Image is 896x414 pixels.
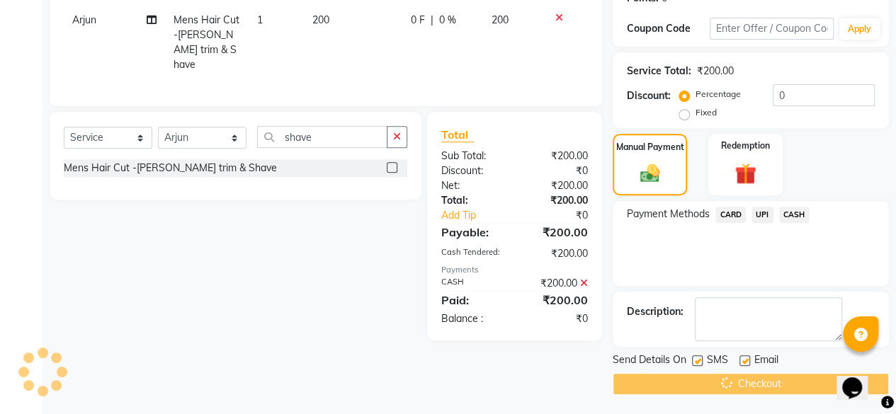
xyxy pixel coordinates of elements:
[492,13,509,26] span: 200
[627,304,684,319] div: Description:
[837,357,882,400] iframe: chat widget
[514,311,599,326] div: ₹0
[257,126,387,148] input: Search or Scan
[779,207,810,223] span: CASH
[431,178,515,193] div: Net:
[72,13,96,26] span: Arjun
[528,208,599,223] div: ₹0
[514,193,599,208] div: ₹200.00
[514,276,599,291] div: ₹200.00
[514,246,599,261] div: ₹200.00
[257,13,263,26] span: 1
[441,264,588,276] div: Payments
[431,246,515,261] div: Cash Tendered:
[634,162,667,185] img: _cash.svg
[613,352,686,370] span: Send Details On
[431,208,528,223] a: Add Tip
[627,21,710,36] div: Coupon Code
[697,64,734,79] div: ₹200.00
[627,207,710,222] span: Payment Methods
[754,352,778,370] span: Email
[839,18,880,40] button: Apply
[174,13,239,71] span: Mens Hair Cut -[PERSON_NAME] trim & Shave
[431,276,515,291] div: CASH
[627,88,671,103] div: Discount:
[439,13,456,28] span: 0 %
[431,224,515,241] div: Payable:
[431,13,433,28] span: |
[441,127,474,142] span: Total
[715,207,746,223] span: CARD
[431,292,515,309] div: Paid:
[514,163,599,178] div: ₹0
[707,352,728,370] span: SMS
[616,141,684,154] label: Manual Payment
[710,18,834,40] input: Enter Offer / Coupon Code
[64,161,277,176] div: Mens Hair Cut -[PERSON_NAME] trim & Shave
[721,139,770,152] label: Redemption
[514,292,599,309] div: ₹200.00
[431,149,515,163] div: Sub Total:
[627,64,691,79] div: Service Total:
[431,193,515,208] div: Total:
[411,13,425,28] span: 0 F
[514,224,599,241] div: ₹200.00
[514,178,599,193] div: ₹200.00
[312,13,329,26] span: 200
[696,88,741,100] label: Percentage
[514,149,599,163] div: ₹200.00
[728,161,763,187] img: _gift.svg
[752,207,773,223] span: UPI
[431,163,515,178] div: Discount:
[431,311,515,326] div: Balance :
[696,106,717,119] label: Fixed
